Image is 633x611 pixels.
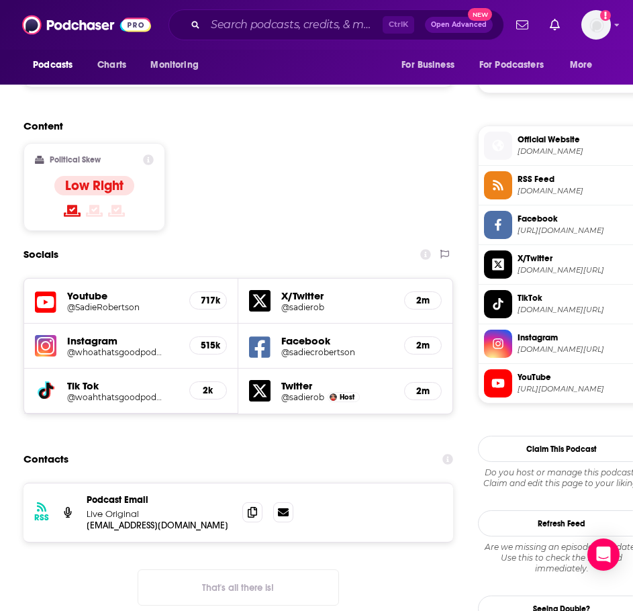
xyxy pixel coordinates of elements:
[67,347,164,357] h5: @whoathatsgoodpodcast
[150,56,198,75] span: Monitoring
[141,52,215,78] button: open menu
[281,347,393,357] a: @sadiecrobertson
[23,446,68,472] h2: Contacts
[201,295,215,306] h5: 717k
[330,393,337,401] img: Sadie Robertson Huff
[468,8,492,21] span: New
[570,56,593,75] span: More
[23,242,58,267] h2: Socials
[97,56,126,75] span: Charts
[201,385,215,396] h5: 2k
[281,334,393,347] h5: Facebook
[168,9,504,40] div: Search podcasts, credits, & more...
[35,335,56,357] img: iconImage
[561,52,610,78] button: open menu
[33,56,72,75] span: Podcasts
[581,10,611,40] button: Show profile menu
[138,569,339,606] button: Nothing here.
[392,52,471,78] button: open menu
[67,302,164,312] h5: @SadieRobertson
[581,10,611,40] img: User Profile
[425,17,493,33] button: Open AdvancedNew
[205,14,383,36] input: Search podcasts, credits, & more...
[67,334,179,347] h5: Instagram
[401,56,454,75] span: For Business
[281,302,378,312] h5: @sadierob
[587,538,620,571] div: Open Intercom Messenger
[67,347,179,357] a: @whoathatsgoodpodcast
[23,120,442,132] h2: Content
[67,302,179,312] a: @SadieRobertson
[87,520,232,531] p: [EMAIL_ADDRESS][DOMAIN_NAME]
[67,392,164,402] h5: @woahthatsgoodpodcast
[65,177,124,194] h4: Low Right
[431,21,487,28] span: Open Advanced
[67,392,179,402] a: @woahthatsgoodpodcast
[281,392,324,402] a: @sadierob
[340,393,354,402] span: Host
[281,347,378,357] h5: @sadiecrobertson
[87,494,232,506] p: Podcast Email
[89,52,134,78] a: Charts
[471,52,563,78] button: open menu
[23,52,90,78] button: open menu
[201,340,215,351] h5: 515k
[50,155,101,164] h2: Political Skew
[416,385,430,397] h5: 2m
[600,10,611,21] svg: Add a profile image
[22,12,151,38] img: Podchaser - Follow, Share and Rate Podcasts
[67,379,179,392] h5: Tik Tok
[479,56,544,75] span: For Podcasters
[511,13,534,36] a: Show notifications dropdown
[34,512,49,523] h3: RSS
[416,340,430,351] h5: 2m
[281,289,393,302] h5: X/Twitter
[87,508,232,520] p: Live Original
[581,10,611,40] span: Logged in as GregKubie
[416,295,430,306] h5: 2m
[281,302,393,312] a: @sadierob
[67,289,179,302] h5: Youtube
[544,13,565,36] a: Show notifications dropdown
[383,16,414,34] span: Ctrl K
[281,379,393,392] h5: Twitter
